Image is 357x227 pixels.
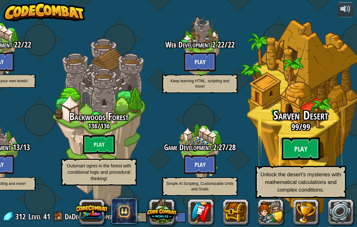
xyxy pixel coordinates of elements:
span: Simple AI Scripting, Customizable Units and Goals [166,181,233,191]
span: Outsmart ogres in the forest with conditional logic and procedural thinking! [67,163,131,181]
btn: Play [184,52,216,71]
span: 13 [23,142,30,153]
span: Unlock the desert’s mysteries with mathematical calculations and complex conditions. [261,172,341,193]
span: 22 [12,39,21,50]
h3: / [149,40,250,49]
span: Sarven Desert [273,107,328,124]
span: 41 [43,211,50,222]
btn: Play [282,137,320,160]
h3: / [149,143,250,152]
span: Keep learning HTML, scripting and more! [170,79,229,89]
span: Backwoods Forest [69,110,129,123]
span: 28 [229,142,236,153]
span: 22 [216,39,225,50]
span: Game Development 2 [164,142,217,153]
span: 22 [228,39,235,50]
span: 99 [291,121,299,133]
span: 22 [24,39,31,50]
span: 27 [217,142,225,153]
h3: / [48,122,149,130]
span: 136 [88,121,97,131]
span: 99 [303,121,310,133]
span: 312 [15,211,28,222]
button: Adjust volume [338,2,353,17]
span: Level [28,211,41,222]
btn: Play [83,135,115,154]
a: DaDecentDeveloper [65,211,115,222]
span: 136 [100,121,110,131]
div: Complete previous world to unlock [149,103,250,204]
div: Complete previous world to unlock [48,20,149,222]
span: 13 [11,142,20,153]
span: Web Development 2 [165,39,216,50]
btn: Play [184,155,216,174]
img: CodeCombat - Learn how to code by playing a game [4,2,85,21]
